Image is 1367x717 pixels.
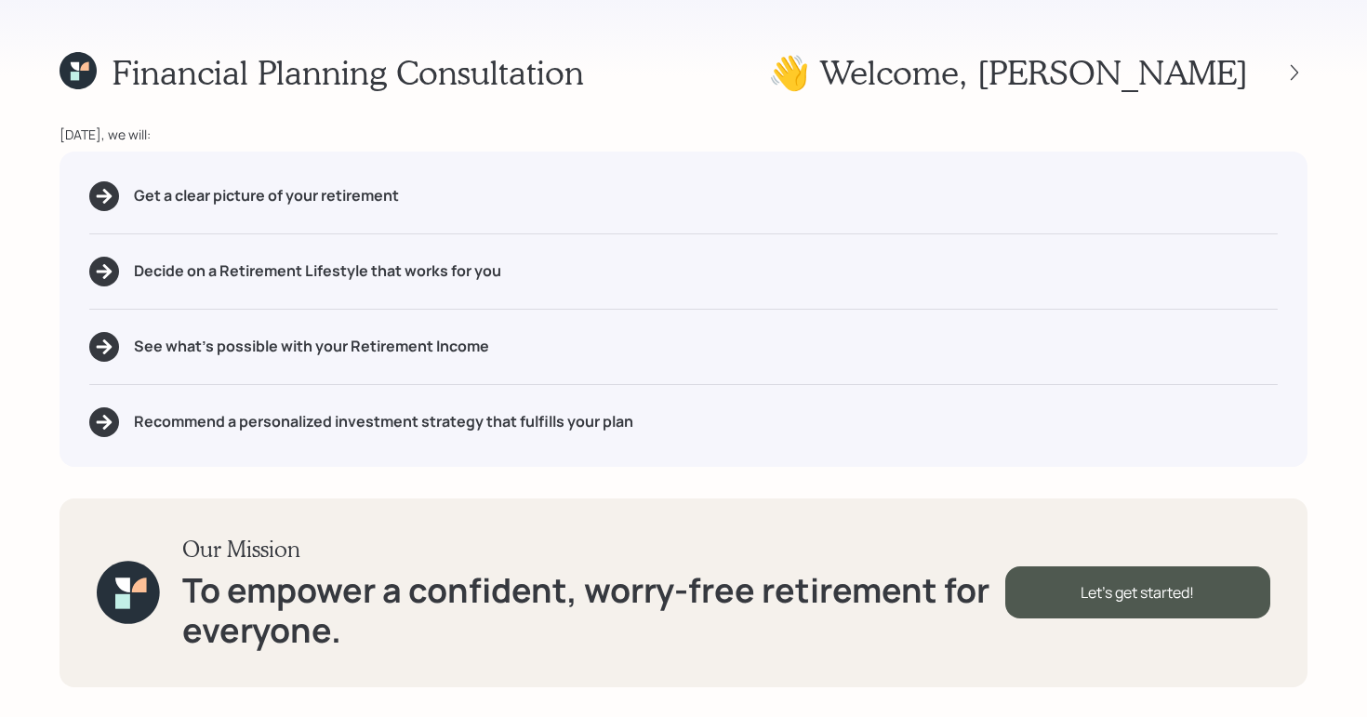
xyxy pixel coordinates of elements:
[1005,566,1270,618] div: Let's get started!
[182,536,1005,563] h3: Our Mission
[134,413,633,431] h5: Recommend a personalized investment strategy that fulfills your plan
[134,262,501,280] h5: Decide on a Retirement Lifestyle that works for you
[134,338,489,355] h5: See what's possible with your Retirement Income
[112,52,584,92] h1: Financial Planning Consultation
[60,125,1307,144] div: [DATE], we will:
[768,52,1248,92] h1: 👋 Welcome , [PERSON_NAME]
[134,187,399,205] h5: Get a clear picture of your retirement
[182,570,1005,650] h1: To empower a confident, worry-free retirement for everyone.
